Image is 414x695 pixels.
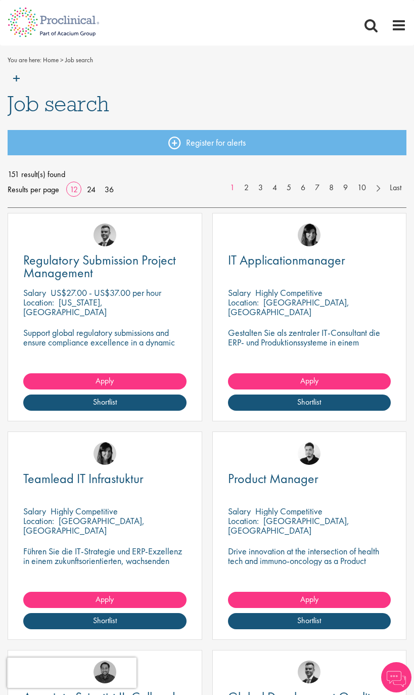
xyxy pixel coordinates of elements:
[225,182,240,194] a: 1
[228,373,391,389] a: Apply
[101,184,117,195] a: 36
[23,515,54,527] span: Location:
[8,90,109,117] span: Job search
[96,594,114,604] span: Apply
[255,505,323,517] p: Highly Competitive
[228,613,391,629] a: Shortlist
[228,296,259,308] span: Location:
[8,130,406,155] a: Register for alerts
[23,470,144,487] span: Teamlead IT Infrastuktur
[83,184,99,195] a: 24
[23,592,187,608] a: Apply
[228,395,391,411] a: Shortlist
[23,515,145,536] p: [GEOGRAPHIC_DATA], [GEOGRAPHIC_DATA]
[282,182,296,194] a: 5
[253,182,268,194] a: 3
[23,296,54,308] span: Location:
[228,287,251,298] span: Salary
[296,182,310,194] a: 6
[94,224,116,246] img: Alex Bill
[324,182,339,194] a: 8
[23,613,187,629] a: Shortlist
[96,375,114,386] span: Apply
[23,287,46,298] span: Salary
[298,661,320,683] img: Alex Bill
[267,182,282,194] a: 4
[338,182,353,194] a: 9
[298,224,320,246] img: Tesnim Chagklil
[23,296,107,318] p: [US_STATE], [GEOGRAPHIC_DATA]
[228,505,251,517] span: Salary
[8,167,406,182] span: 151 result(s) found
[352,182,371,194] a: 10
[298,442,320,465] img: Anderson Maldonado
[23,546,187,575] p: Führen Sie die IT-Strategie und ERP-Exzellenz in einem zukunftsorientierten, wachsenden Unternehm...
[23,373,187,389] a: Apply
[381,662,411,692] img: Chatbot
[51,287,161,298] p: US$27.00 - US$37.00 per hour
[228,515,259,527] span: Location:
[239,182,254,194] a: 2
[23,505,46,517] span: Salary
[23,472,187,485] a: Teamlead IT Infrastuktur
[228,328,391,366] p: Gestalten Sie als zentraler IT-Consultant die ERP- und Produktionssysteme in einem wachsenden, in...
[66,184,81,195] a: 12
[255,287,323,298] p: Highly Competitive
[228,254,391,267] a: IT Applicationmanager
[228,251,345,269] span: IT Applicationmanager
[228,515,349,536] p: [GEOGRAPHIC_DATA], [GEOGRAPHIC_DATA]
[7,658,136,688] iframe: reCAPTCHA
[310,182,325,194] a: 7
[51,505,118,517] p: Highly Competitive
[23,328,187,357] p: Support global regulatory submissions and ensure compliance excellence in a dynamic project manag...
[228,470,318,487] span: Product Manager
[23,251,176,281] span: Regulatory Submission Project Management
[228,296,349,318] p: [GEOGRAPHIC_DATA], [GEOGRAPHIC_DATA]
[300,375,318,386] span: Apply
[228,472,391,485] a: Product Manager
[23,254,187,279] a: Regulatory Submission Project Management
[8,182,59,197] span: Results per page
[300,594,318,604] span: Apply
[228,592,391,608] a: Apply
[385,182,406,194] a: Last
[94,442,116,465] img: Tesnim Chagklil
[228,546,391,585] p: Drive innovation at the intersection of health tech and immuno-oncology as a Product Manager shap...
[23,395,187,411] a: Shortlist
